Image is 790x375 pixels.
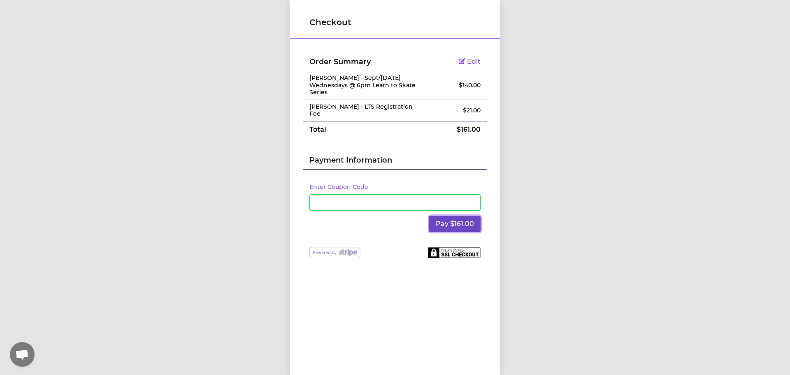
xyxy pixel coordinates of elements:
h1: Checkout [309,16,481,28]
button: Pay $161.00 [429,216,481,232]
p: $ 140.00 [432,81,481,89]
iframe: Secure card payment input frame [315,198,475,206]
p: [PERSON_NAME] - LTS Registration Fee [309,103,419,118]
button: Enter Coupon Code [309,183,368,191]
span: Edit [467,58,481,65]
a: Open chat [10,342,35,367]
td: Total [303,121,426,138]
a: Edit [459,58,481,65]
h2: Order Summary [309,56,419,68]
h2: Payment Information [309,154,481,169]
p: [PERSON_NAME] - Sept/[DATE] Wednesdays @ 6pm Learn to Skate Series [309,75,419,96]
p: $ 161.00 [432,125,481,135]
img: Fully secured SSL checkout [428,247,481,258]
p: $ 21.00 [432,106,481,114]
